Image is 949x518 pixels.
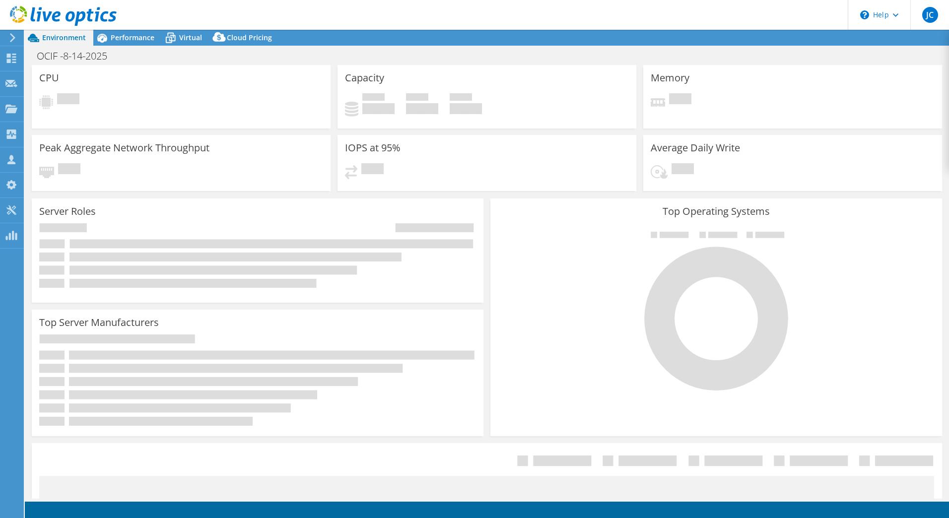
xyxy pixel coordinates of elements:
[669,93,691,107] span: Pending
[39,206,96,217] h3: Server Roles
[179,33,202,42] span: Virtual
[42,33,86,42] span: Environment
[498,206,935,217] h3: Top Operating Systems
[406,103,438,114] h4: 0 GiB
[111,33,154,42] span: Performance
[39,72,59,83] h3: CPU
[450,103,482,114] h4: 0 GiB
[362,93,385,103] span: Used
[651,142,740,153] h3: Average Daily Write
[362,103,395,114] h4: 0 GiB
[58,163,80,177] span: Pending
[672,163,694,177] span: Pending
[860,10,869,19] svg: \n
[450,93,472,103] span: Total
[39,317,159,328] h3: Top Server Manufacturers
[227,33,272,42] span: Cloud Pricing
[651,72,689,83] h3: Memory
[406,93,428,103] span: Free
[32,51,123,62] h1: OCIF -8-14-2025
[39,142,209,153] h3: Peak Aggregate Network Throughput
[922,7,938,23] span: JC
[345,142,401,153] h3: IOPS at 95%
[345,72,384,83] h3: Capacity
[57,93,79,107] span: Pending
[361,163,384,177] span: Pending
